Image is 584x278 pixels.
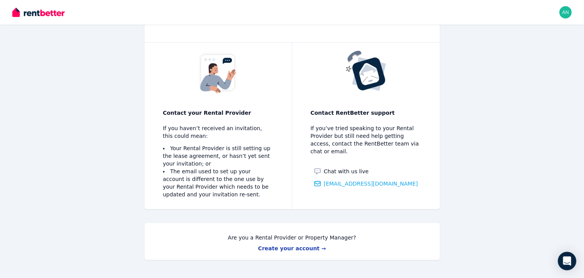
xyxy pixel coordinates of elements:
a: Create your account → [258,245,326,251]
p: If you’ve tried speaking to your Rental Provider but still need help getting access, contact the ... [311,124,421,155]
a: [EMAIL_ADDRESS][DOMAIN_NAME] [314,180,418,188]
p: Contact your Rental Provider [163,109,273,117]
p: If you haven’t received an invitation, this could mean: [163,124,273,140]
p: Contact RentBetter support [311,109,421,117]
div: Open Intercom Messenger [558,252,576,270]
span: Chat with us live [324,167,369,175]
img: RentBetter [12,7,65,18]
p: Are you a Rental Provider or Property Manager? [163,234,421,241]
img: andreatom@bigpond.com [559,6,572,18]
li: Your Rental Provider is still setting up the lease agreement, or hasn’t yet sent your invitation; or [163,144,273,167]
img: No tenancy invitation received [196,50,240,95]
span: [EMAIL_ADDRESS][DOMAIN_NAME] [324,180,418,188]
li: The email used to set up your account is different to the one use by your Rental Provider which n... [163,167,273,198]
img: No tenancy invitation received [344,50,388,91]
